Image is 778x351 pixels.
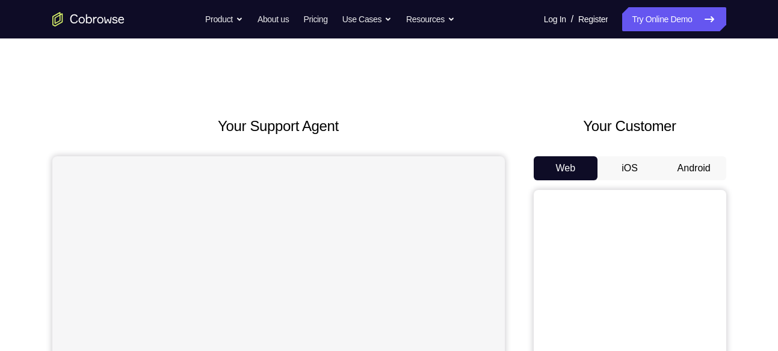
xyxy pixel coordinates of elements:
[571,12,573,26] span: /
[52,115,505,137] h2: Your Support Agent
[622,7,726,31] a: Try Online Demo
[258,7,289,31] a: About us
[406,7,455,31] button: Resources
[342,7,392,31] button: Use Cases
[544,7,566,31] a: Log In
[303,7,327,31] a: Pricing
[52,12,125,26] a: Go to the home page
[578,7,608,31] a: Register
[597,156,662,180] button: iOS
[534,115,726,137] h2: Your Customer
[205,7,243,31] button: Product
[662,156,726,180] button: Android
[534,156,598,180] button: Web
